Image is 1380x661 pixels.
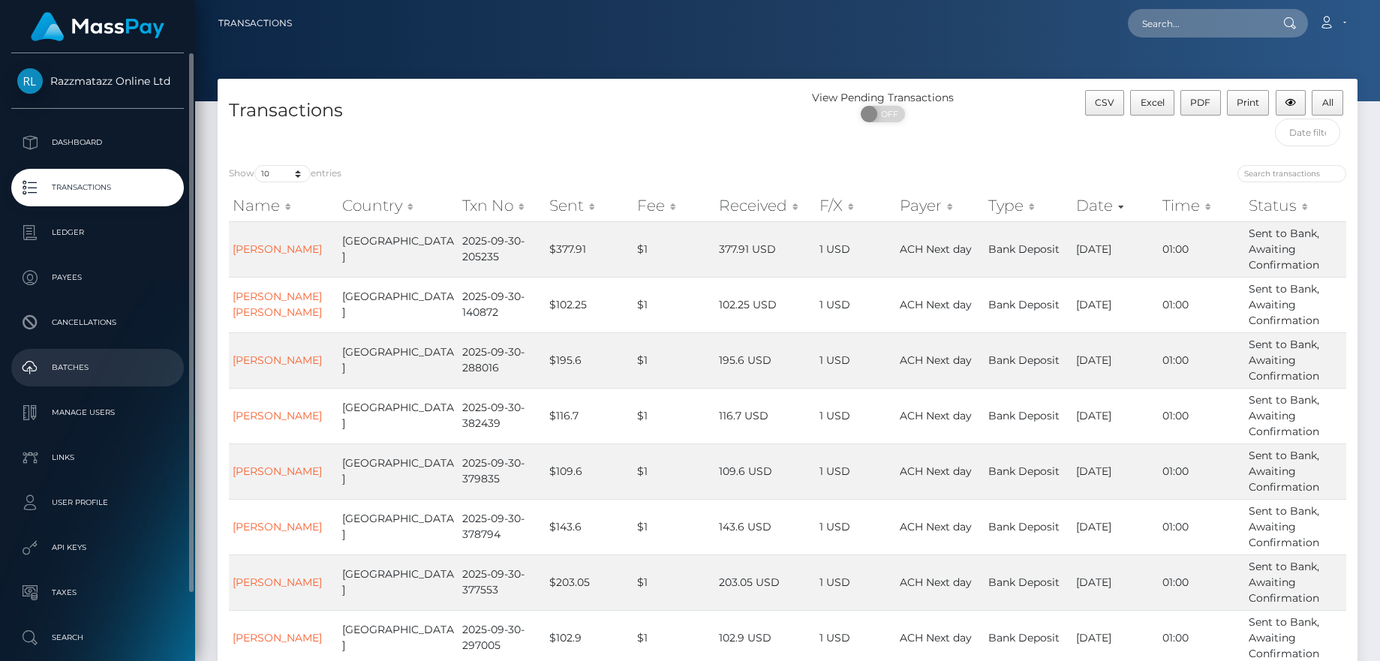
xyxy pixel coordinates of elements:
p: Dashboard [17,131,178,154]
span: ACH Next day [900,242,972,256]
span: ACH Next day [900,575,972,589]
td: 195.6 USD [715,332,816,388]
td: Sent to Bank, Awaiting Confirmation [1245,277,1346,332]
td: $203.05 [546,554,633,610]
td: 377.91 USD [715,221,816,277]
td: [DATE] [1072,443,1159,499]
td: [DATE] [1072,554,1159,610]
a: [PERSON_NAME] [233,631,322,644]
td: [DATE] [1072,388,1159,443]
p: Cancellations [17,311,178,334]
select: Showentries [254,165,311,182]
a: Payees [11,259,184,296]
input: Date filter [1275,119,1340,146]
td: 1 USD [816,388,896,443]
td: $1 [633,332,715,388]
td: [DATE] [1072,499,1159,554]
td: 1 USD [816,221,896,277]
a: Taxes [11,574,184,611]
td: 01:00 [1159,277,1245,332]
p: Transactions [17,176,178,199]
td: [DATE] [1072,332,1159,388]
button: Column visibility [1276,90,1306,116]
td: 01:00 [1159,499,1245,554]
td: Sent to Bank, Awaiting Confirmation [1245,221,1346,277]
p: Taxes [17,581,178,604]
td: 116.7 USD [715,388,816,443]
td: 109.6 USD [715,443,816,499]
td: 01:00 [1159,388,1245,443]
td: [GEOGRAPHIC_DATA] [338,499,458,554]
td: $143.6 [546,499,633,554]
a: Dashboard [11,124,184,161]
span: ACH Next day [900,631,972,644]
button: Excel [1130,90,1174,116]
td: [GEOGRAPHIC_DATA] [338,388,458,443]
span: Razzmatazz Online Ltd [11,74,184,88]
p: User Profile [17,491,178,514]
img: Razzmatazz Online Ltd [17,68,43,94]
span: ACH Next day [900,298,972,311]
td: $1 [633,499,715,554]
a: Transactions [218,8,292,39]
a: [PERSON_NAME] [233,464,322,478]
th: Received: activate to sort column ascending [715,191,816,221]
span: ACH Next day [900,520,972,533]
a: [PERSON_NAME] [233,520,322,533]
a: [PERSON_NAME] [PERSON_NAME] [233,290,322,319]
td: [GEOGRAPHIC_DATA] [338,443,458,499]
td: 2025-09-30-379835 [458,443,546,499]
td: 2025-09-30-378794 [458,499,546,554]
a: [PERSON_NAME] [233,353,322,367]
input: Search transactions [1237,165,1346,182]
p: Ledger [17,221,178,244]
td: 143.6 USD [715,499,816,554]
p: Search [17,626,178,649]
a: [PERSON_NAME] [233,242,322,256]
th: Country: activate to sort column ascending [338,191,458,221]
th: F/X: activate to sort column ascending [816,191,896,221]
p: Manage Users [17,401,178,424]
td: [GEOGRAPHIC_DATA] [338,554,458,610]
th: Time: activate to sort column ascending [1159,191,1245,221]
td: Bank Deposit [985,499,1072,554]
td: $102.25 [546,277,633,332]
td: Bank Deposit [985,221,1072,277]
td: [DATE] [1072,221,1159,277]
td: Sent to Bank, Awaiting Confirmation [1245,554,1346,610]
p: Batches [17,356,178,379]
a: [PERSON_NAME] [233,409,322,422]
td: 1 USD [816,499,896,554]
a: [PERSON_NAME] [233,575,322,589]
span: PDF [1190,97,1210,108]
a: Ledger [11,214,184,251]
label: Show entries [229,165,341,182]
th: Name: activate to sort column ascending [229,191,338,221]
a: Links [11,439,184,476]
td: 2025-09-30-140872 [458,277,546,332]
td: $109.6 [546,443,633,499]
td: 2025-09-30-288016 [458,332,546,388]
span: Excel [1141,97,1165,108]
p: Payees [17,266,178,289]
td: 203.05 USD [715,554,816,610]
span: ACH Next day [900,409,972,422]
td: 01:00 [1159,554,1245,610]
td: Sent to Bank, Awaiting Confirmation [1245,499,1346,554]
td: Bank Deposit [985,277,1072,332]
td: Sent to Bank, Awaiting Confirmation [1245,388,1346,443]
a: API Keys [11,529,184,566]
button: Print [1227,90,1270,116]
a: Manage Users [11,394,184,431]
span: ACH Next day [900,353,972,367]
td: 01:00 [1159,221,1245,277]
td: [DATE] [1072,277,1159,332]
td: 2025-09-30-205235 [458,221,546,277]
td: $1 [633,221,715,277]
th: Fee: activate to sort column ascending [633,191,715,221]
p: Links [17,446,178,469]
td: 01:00 [1159,332,1245,388]
a: Search [11,619,184,656]
td: Bank Deposit [985,388,1072,443]
td: $1 [633,388,715,443]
